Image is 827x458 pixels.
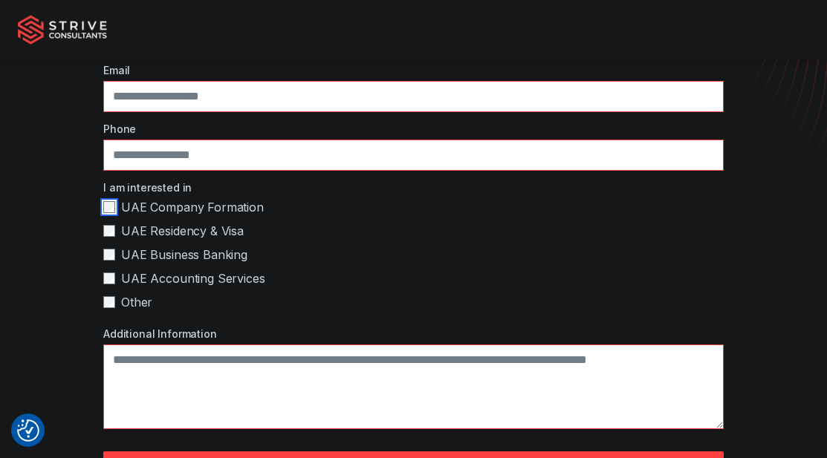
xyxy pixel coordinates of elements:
[103,272,115,284] input: UAE Accounting Services
[17,419,39,442] img: Revisit consent button
[121,222,244,240] span: UAE Residency & Visa
[121,246,247,264] span: UAE Business Banking
[103,326,724,341] label: Additional Information
[121,198,264,216] span: UAE Company Formation
[103,180,724,195] label: I am interested in
[18,15,107,45] img: Strive Consultants
[103,62,724,78] label: Email
[121,293,152,311] span: Other
[103,201,115,213] input: UAE Company Formation
[121,269,265,287] span: UAE Accounting Services
[103,225,115,237] input: UAE Residency & Visa
[17,419,39,442] button: Consent Preferences
[103,296,115,308] input: Other
[103,121,724,137] label: Phone
[103,249,115,261] input: UAE Business Banking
